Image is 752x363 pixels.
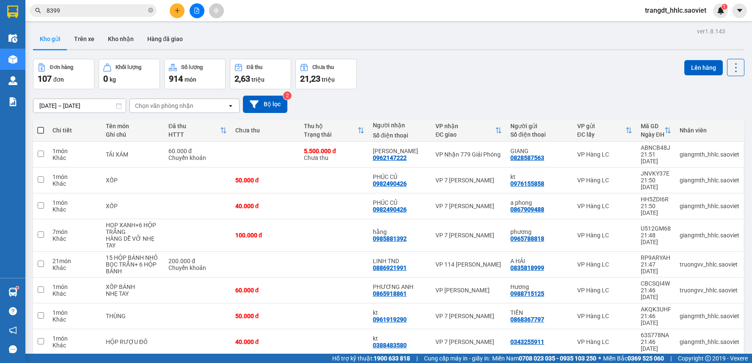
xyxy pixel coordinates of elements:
[52,154,97,161] div: Khác
[300,74,320,84] span: 21,23
[174,8,180,14] span: plus
[235,338,296,345] div: 40.000 đ
[164,119,231,142] th: Toggle SortBy
[8,34,17,43] img: warehouse-icon
[519,355,596,362] strong: 0708 023 035 - 0935 103 250
[641,313,671,326] div: 21:46 [DATE]
[641,177,671,190] div: 21:50 [DATE]
[723,4,726,10] span: 1
[510,309,569,316] div: TIỀN
[435,131,495,138] div: ĐC giao
[680,338,739,345] div: giangmth_hhlc.saoviet
[322,76,335,83] span: triệu
[168,131,220,138] div: HTTT
[641,338,671,352] div: 21:46 [DATE]
[213,8,219,14] span: aim
[510,338,544,345] div: 0343255911
[373,309,427,316] div: kt
[52,206,97,213] div: Khác
[106,177,160,184] div: XỐP
[510,148,569,154] div: GIANG
[577,313,632,319] div: VP Hàng LC
[52,148,97,154] div: 1 món
[680,313,739,319] div: giangmth_hhlc.saoviet
[52,290,97,297] div: Khác
[373,228,427,235] div: hằng
[373,235,407,242] div: 0985881392
[431,119,506,142] th: Toggle SortBy
[300,119,369,142] th: Toggle SortBy
[510,316,544,323] div: 0868367797
[373,154,407,161] div: 0962147222
[680,151,739,158] div: giangmth_hhlc.saoviet
[641,225,671,232] div: U512GM68
[435,287,502,294] div: VP [PERSON_NAME]
[641,151,671,165] div: 21:51 [DATE]
[106,338,160,345] div: HỘP RƯỢU ĐỎ
[247,64,262,70] div: Đã thu
[106,151,160,158] div: TẢI XÁM
[636,119,675,142] th: Toggle SortBy
[510,228,569,235] div: phương
[670,354,672,363] span: |
[641,280,671,287] div: CBCSQI4W
[373,283,427,290] div: PHƯƠNG ANH
[116,64,141,70] div: Khối lượng
[510,290,544,297] div: 0988715125
[185,76,196,83] span: món
[168,258,227,264] div: 200.000 đ
[304,123,358,129] div: Thu hộ
[106,235,160,249] div: HÀNG DỄ VỠ NHẸ TAY
[234,74,250,84] span: 2,63
[52,173,97,180] div: 1 món
[492,354,596,363] span: Miền Nam
[235,313,296,319] div: 50.000 đ
[680,232,739,239] div: giangmth_hhlc.saoviet
[52,235,97,242] div: Khác
[510,123,569,129] div: Người gửi
[106,254,160,275] div: 15 HỘP BÁNH NHỎ BỌC TRẮN+ 6 HỘP BÁNH
[680,177,739,184] div: giangmth_hhlc.saoviet
[52,127,97,134] div: Chi tiết
[638,5,713,16] span: trangdt_hhlc.saoviet
[641,261,671,275] div: 21:47 [DATE]
[435,151,502,158] div: VP Nhận 779 Giải Phóng
[52,283,97,290] div: 1 món
[52,316,97,323] div: Khác
[181,64,203,70] div: Số lượng
[373,199,427,206] div: PHÚC CỦ
[170,3,185,18] button: plus
[106,313,160,319] div: THÙNG
[374,355,410,362] strong: 1900 633 818
[684,60,723,75] button: Lên hàng
[243,96,287,113] button: Bộ lọc
[33,99,126,113] input: Select a date range.
[641,170,671,177] div: JNVKY37E
[168,148,227,154] div: 60.000 đ
[373,290,407,297] div: 0865918861
[510,180,544,187] div: 0976155858
[148,8,153,13] span: close-circle
[235,177,296,184] div: 50.000 đ
[510,131,569,138] div: Số điện thoại
[304,131,358,138] div: Trạng thái
[8,97,17,106] img: solution-icon
[52,342,97,349] div: Khác
[577,177,632,184] div: VP Hàng LC
[641,131,664,138] div: Ngày ĐH
[168,154,227,161] div: Chuyển khoản
[106,123,160,129] div: Tên món
[416,354,418,363] span: |
[577,123,625,129] div: VP gửi
[680,287,739,294] div: truongvv_hhlc.saoviet
[510,154,544,161] div: 0828587563
[52,199,97,206] div: 1 món
[52,335,97,342] div: 1 món
[641,306,671,313] div: AKQK3UHF
[33,59,94,89] button: Đơn hàng107đơn
[697,27,725,36] div: ver 1.8.143
[641,287,671,300] div: 21:46 [DATE]
[332,354,410,363] span: Hỗ trợ kỹ thuật:
[103,74,108,84] span: 0
[435,203,502,209] div: VP 7 [PERSON_NAME]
